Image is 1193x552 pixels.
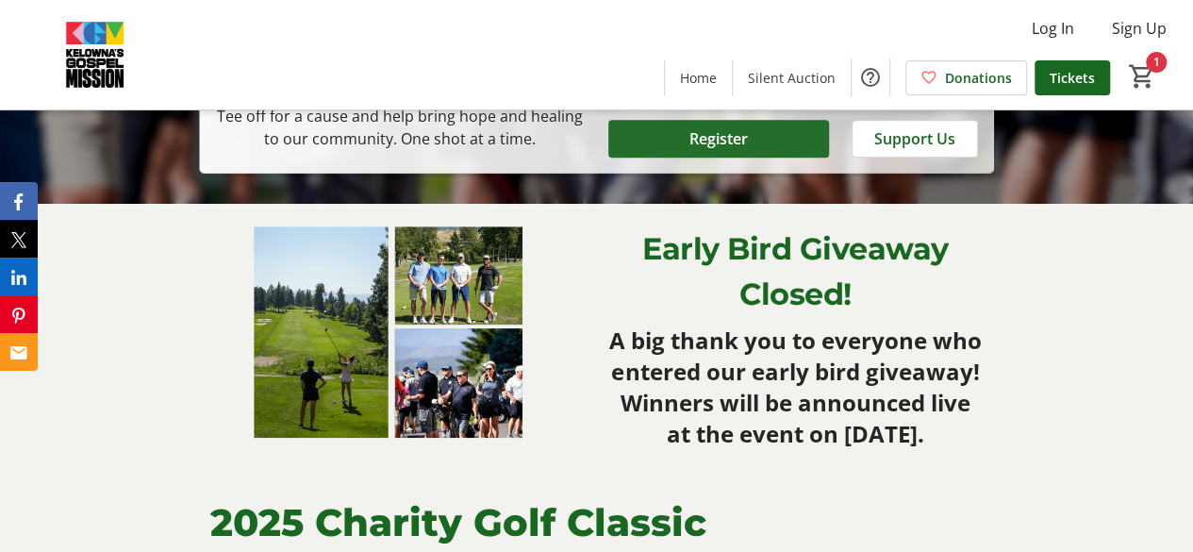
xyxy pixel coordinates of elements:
[1050,68,1095,88] span: Tickets
[748,68,836,88] span: Silent Auction
[608,226,984,317] p: Early Bird Giveaway Closed!
[1032,17,1074,40] span: Log In
[1097,13,1182,43] button: Sign Up
[945,68,1012,88] span: Donations
[905,60,1027,95] a: Donations
[680,68,717,88] span: Home
[1035,60,1110,95] a: Tickets
[852,59,889,96] button: Help
[1112,17,1167,40] span: Sign Up
[608,120,830,158] button: Register
[733,60,851,95] a: Silent Auction
[210,226,586,438] img: undefined
[609,325,982,449] strong: A big thank you to everyone who entered our early bird giveaway! Winners will be announced live a...
[874,127,955,150] span: Support Us
[852,120,978,158] button: Support Us
[215,105,586,150] p: Tee off for a cause and help bring hope and healing to our community. One shot at a time.
[210,499,706,545] strong: 2025 Charity Golf Classic
[11,8,179,102] img: Kelowna's Gospel Mission's Logo
[1017,13,1089,43] button: Log In
[689,127,748,150] span: Register
[665,60,732,95] a: Home
[1125,59,1159,93] button: Cart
